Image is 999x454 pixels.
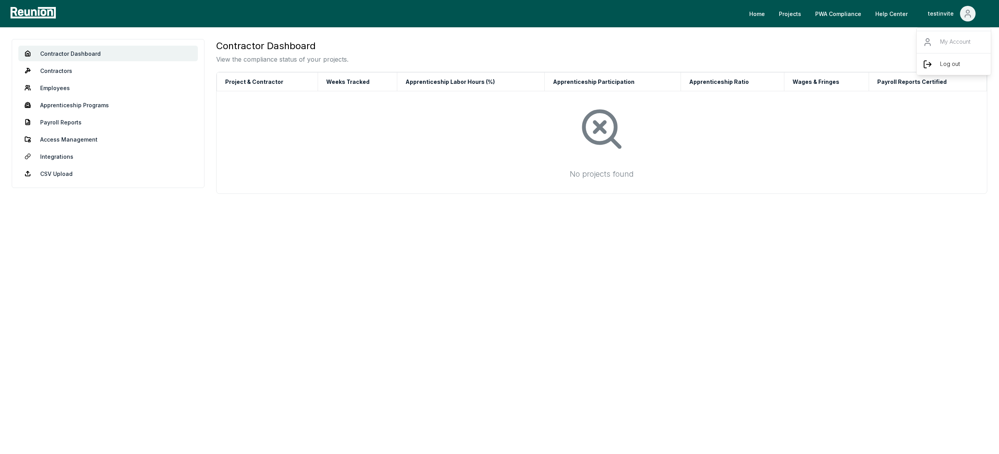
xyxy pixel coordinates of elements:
button: Apprenticeship Labor Hours (%) [404,74,496,90]
p: View the compliance status of your projects. [216,55,348,64]
a: CSV Upload [18,166,198,181]
a: Home [743,6,771,21]
a: PWA Compliance [809,6,867,21]
a: Contractor Dashboard [18,46,198,61]
button: Apprenticeship Participation [551,74,636,90]
button: Apprenticeship Ratio [688,74,750,90]
a: Contractors [18,63,198,78]
button: Wages & Fringes [791,74,841,90]
div: testinvite [928,6,957,21]
button: testinvite [922,6,982,21]
a: Integrations [18,149,198,164]
button: Weeks Tracked [325,74,371,90]
a: Payroll Reports [18,114,198,130]
a: Employees [18,80,198,96]
p: Log out [940,60,960,69]
button: Payroll Reports Certified [876,74,948,90]
button: Project & Contractor [224,74,285,90]
p: My Account [940,37,971,47]
div: testinvite [917,31,992,78]
a: Projects [773,6,807,21]
nav: Main [743,6,991,21]
a: Access Management [18,131,198,147]
h3: Contractor Dashboard [216,39,348,53]
div: No projects found [508,168,695,179]
a: Help Center [869,6,914,21]
a: Apprenticeship Programs [18,97,198,113]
